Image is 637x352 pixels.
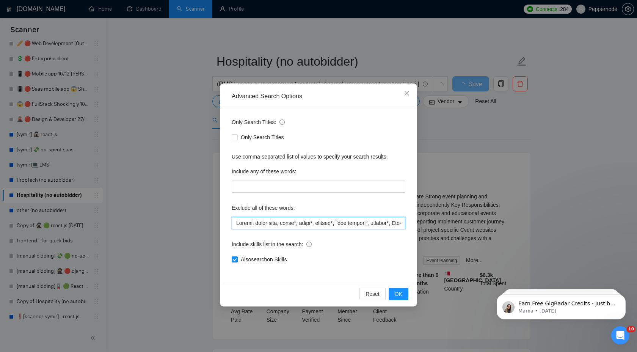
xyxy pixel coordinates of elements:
span: Only Search Titles: [232,118,285,126]
label: Exclude all of these words: [232,202,295,214]
span: Include skills list in the search: [232,240,312,248]
iframe: Intercom notifications message [485,278,637,332]
div: Use comma-separated list of values to specify your search results. [232,152,405,161]
button: Reset [359,288,386,300]
span: info-circle [306,242,312,247]
button: Close [397,83,417,104]
span: info-circle [279,119,285,125]
label: Include any of these words: [232,165,296,178]
span: 10 [627,326,635,332]
span: Reset [366,290,380,298]
button: OK [389,288,408,300]
span: Only Search Titles [238,133,287,141]
span: close [404,90,410,96]
iframe: Intercom live chat [611,326,629,344]
div: Advanced Search Options [232,92,405,101]
span: Also search on Skills [238,255,290,264]
span: OK [395,290,402,298]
